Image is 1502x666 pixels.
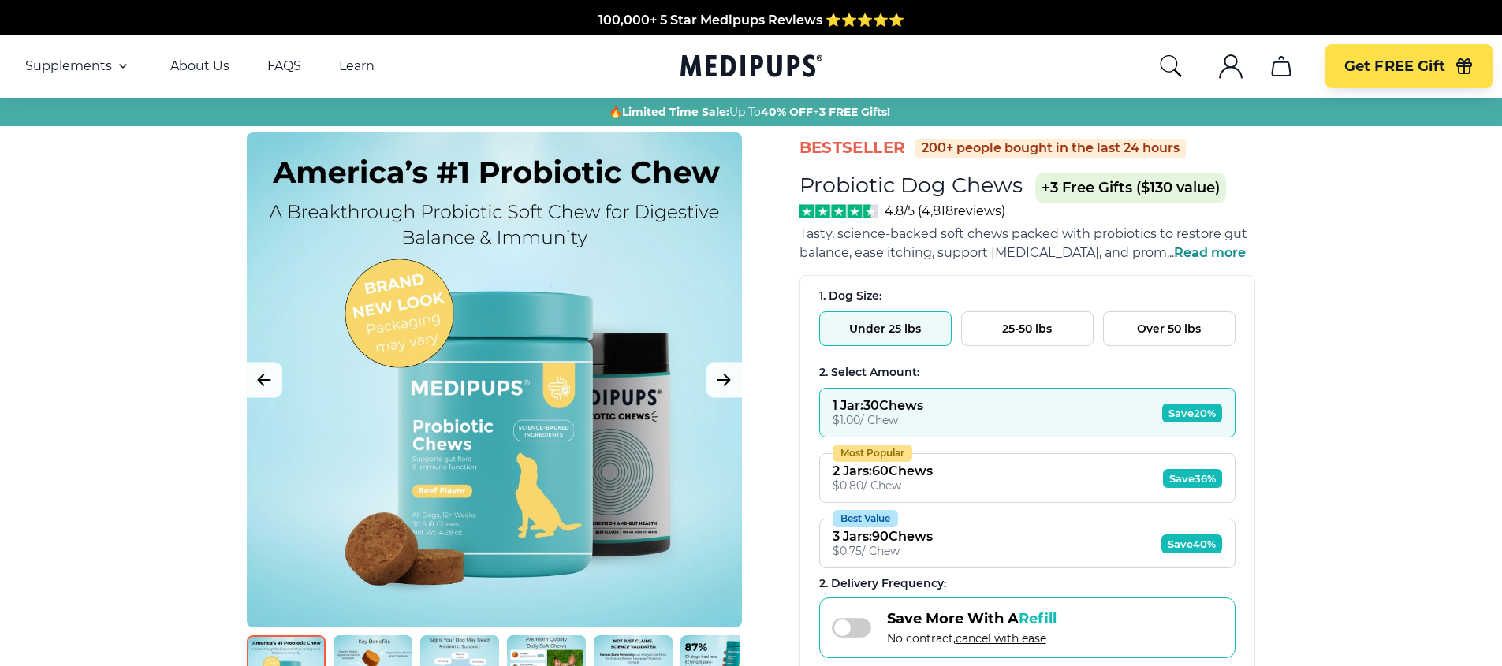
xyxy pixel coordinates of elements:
[833,463,933,478] div: 2 Jars : 60 Chews
[1344,58,1445,76] span: Get FREE Gift
[25,57,132,76] button: Supplements
[1158,54,1183,79] button: search
[799,172,1023,198] h1: Probiotic Dog Chews
[915,139,1186,158] div: 200+ people bought in the last 24 hours
[25,58,112,74] span: Supplements
[799,226,1247,241] span: Tasty, science-backed soft chews packed with probiotics to restore gut
[799,204,879,218] img: Stars - 4.8
[833,478,933,493] div: $ 0.80 / Chew
[609,104,890,120] span: 🔥 Up To +
[170,58,229,74] a: About Us
[887,610,1057,627] span: Save More With A
[885,203,1005,218] span: 4.8/5 ( 4,818 reviews)
[819,311,952,346] button: Under 25 lbs
[680,51,822,84] a: Medipups
[598,13,904,28] span: 100,000+ 5 Star Medipups Reviews ⭐️⭐️⭐️⭐️⭐️
[1262,47,1300,85] button: cart
[1174,245,1246,260] span: Read more
[833,544,933,558] div: $ 0.75 / Chew
[799,137,906,158] span: BestSeller
[833,413,923,427] div: $ 1.00 / Chew
[833,398,923,413] div: 1 Jar : 30 Chews
[267,58,301,74] a: FAQS
[1163,469,1222,488] span: Save 36%
[489,32,1013,47] span: Made In The [GEOGRAPHIC_DATA] from domestic & globally sourced ingredients
[833,510,898,527] div: Best Value
[1212,47,1250,85] button: account
[1167,245,1246,260] span: ...
[1162,404,1222,422] span: Save 20%
[819,576,946,590] span: 2 . Delivery Frequency:
[819,453,1236,503] button: Most Popular2 Jars:60Chews$0.80/ ChewSave36%
[833,529,933,544] div: 3 Jars : 90 Chews
[956,631,1046,646] span: cancel with ease
[819,365,1236,380] div: 2. Select Amount:
[799,245,1167,260] span: balance, ease itching, support [MEDICAL_DATA], and prom
[833,445,912,462] div: Most Popular
[819,388,1236,437] button: 1 Jar:30Chews$1.00/ ChewSave20%
[1161,534,1222,553] span: Save 40%
[706,363,742,398] button: Next Image
[247,363,282,398] button: Previous Image
[887,631,1057,646] span: No contract,
[819,288,1236,303] div: 1. Dog Size:
[1325,44,1493,88] button: Get FREE Gift
[339,58,375,74] a: Learn
[819,519,1236,568] button: Best Value3 Jars:90Chews$0.75/ ChewSave40%
[1103,311,1236,346] button: Over 50 lbs
[961,311,1094,346] button: 25-50 lbs
[1019,610,1057,627] span: Refill
[1035,173,1226,203] span: +3 Free Gifts ($130 value)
